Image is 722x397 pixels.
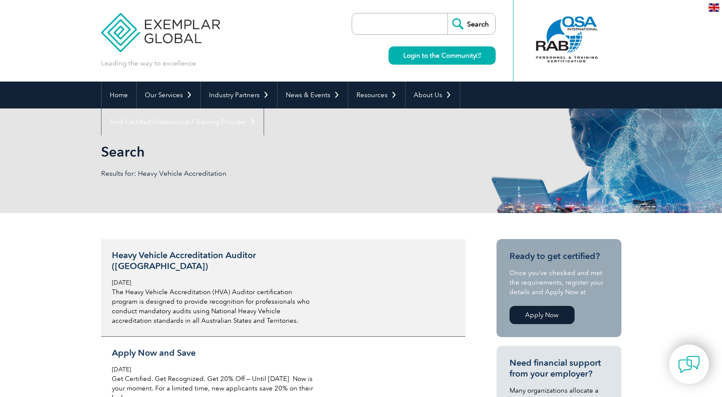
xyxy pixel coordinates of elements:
a: Home [101,82,136,108]
img: contact-chat.png [678,354,700,375]
input: Search [448,13,495,34]
a: Find Certified Professional / Training Provider [101,108,264,135]
h3: Heavy Vehicle Accreditation Auditor ([GEOGRAPHIC_DATA]) [112,250,317,272]
h3: Ready to get certified? [510,251,608,262]
a: Heavy Vehicle Accreditation Auditor ([GEOGRAPHIC_DATA]) [DATE] The Heavy Vehicle Accreditation (H... [101,239,465,337]
a: Login to the Community [389,46,496,65]
img: open_square.png [476,53,481,58]
h3: Need financial support from your employer? [510,358,608,379]
a: About Us [405,82,460,108]
a: News & Events [278,82,348,108]
p: Results for: Heavy Vehicle Accreditation [101,169,361,178]
span: [DATE] [112,366,131,373]
p: Leading the way to excellence [101,59,196,68]
a: Industry Partners [201,82,277,108]
span: [DATE] [112,279,131,286]
a: Apply Now [510,306,575,324]
img: en [709,3,719,12]
h3: Apply Now and Save [112,348,317,358]
h1: Search [101,143,434,160]
p: Once you’ve checked and met the requirements, register your details and Apply Now at [510,268,608,297]
p: The Heavy Vehicle Accreditation (HVA) Auditor certification program is designed to provide recogn... [112,287,317,325]
a: Our Services [137,82,200,108]
a: Resources [348,82,405,108]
